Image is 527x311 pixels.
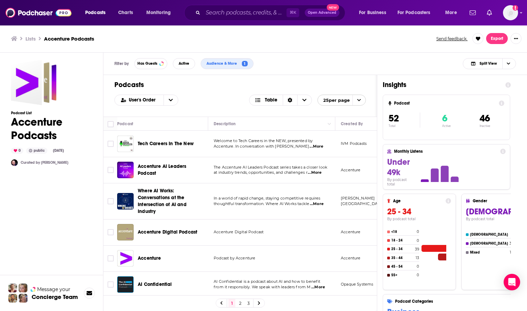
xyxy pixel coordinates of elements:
span: Accenture. In conversation with [PERSON_NAME] [214,144,309,149]
h4: 45 - 54 [391,265,415,269]
p: Accenture [341,256,361,261]
img: Accenture [117,250,134,267]
span: Split View [480,62,497,65]
h1: Insights [383,81,500,89]
span: Audience & More [206,62,240,65]
span: In a world of rapid change, staying competitive requires [214,196,321,201]
h4: By podcast total [387,178,415,186]
span: Table [265,98,277,103]
h4: 25 - 34 [391,247,414,251]
div: public [26,148,47,154]
img: Podchaser - Follow, Share and Rate Podcasts [5,6,71,19]
h4: By podcast total [387,217,451,221]
span: Podcasts [85,8,105,18]
div: Podcast [117,120,133,128]
img: Accenture Digital Podcast [117,224,134,240]
button: Choose View [249,95,312,106]
a: Tech Careers In The New [138,140,194,147]
img: AI Confidential [117,276,134,293]
span: Toggle select row [108,141,114,147]
span: Accenture AI Leaders Podcast [138,163,186,176]
h4: 0 [417,273,419,277]
div: [DATE] [50,148,67,153]
h4: Age [393,199,443,203]
h3: Podcast List [11,111,92,115]
span: Monitoring [146,8,171,18]
h4: 10 [510,250,514,255]
button: Has Guests [134,58,167,69]
a: Where AI Works: Conversations at the Intersection of AI and Industry [138,187,206,215]
span: For Podcasters [397,8,430,18]
span: thoughtful transformation. Where AI Works tackle [214,201,309,206]
span: Charts [118,8,133,18]
div: Search podcasts, credits, & more... [191,5,352,21]
p: Opaque Systems [341,282,373,287]
span: Podcast by Accenture [214,256,255,260]
h4: 0 [417,238,419,243]
h3: Lists [25,35,36,42]
span: Active [179,62,189,65]
button: Open AdvancedNew [305,9,339,17]
h4: [DEMOGRAPHIC_DATA] [470,233,510,237]
button: open menu [164,95,178,105]
img: Tech Careers In The New [117,136,134,152]
div: Open Intercom Messenger [504,274,520,290]
h3: 25 - 34 [387,206,451,217]
span: Toggle select row [108,229,114,235]
p: Inactive [480,124,490,128]
button: Send feedback. [434,36,470,42]
a: Where AI Works: Conversations at the Intersection of AI and Industry [117,193,134,210]
span: Toggle select row [108,255,114,261]
h4: 0 [417,264,419,269]
a: Accenture AI Leaders Podcast [138,163,206,177]
img: User Profile [503,5,518,20]
a: trentanderson [11,159,18,166]
h4: Monthly Listens [394,149,497,154]
h4: Podcast Categories [395,299,522,304]
p: Total [389,124,420,128]
span: Message your [37,286,70,293]
span: Toggle select row [108,167,114,173]
a: Accenture Podcasts [11,60,56,105]
span: Where AI Works: Conversations at the Intersection of AI and Industry [138,188,187,214]
span: 52 [389,112,399,124]
span: New [327,4,339,11]
button: open menu [354,7,395,18]
div: 0 [11,148,23,154]
img: Sydney Profile [8,283,17,292]
p: Accenture [341,168,361,173]
span: 25 per page [318,95,350,106]
svg: Add a profile image [513,5,518,11]
p: Accenture [341,229,361,235]
button: Choose View [463,58,516,69]
a: Curated by [PERSON_NAME] [21,160,68,165]
span: Toggle select row [108,281,114,288]
button: open menu [393,7,440,18]
h4: 35 [509,241,514,246]
span: 6 [442,112,447,124]
button: open menu [440,7,466,18]
h4: 13 [416,256,419,260]
span: For Business [359,8,386,18]
span: 46 [480,112,490,124]
a: AI Confidential [138,281,172,288]
h3: Filter by [114,61,129,66]
button: Show More Button [511,33,522,44]
img: Accenture AI Leaders Podcast [117,162,134,178]
h4: [DEMOGRAPHIC_DATA] [470,242,508,246]
h1: Accenture Podcasts [11,115,92,142]
button: Column Actions [325,120,334,128]
button: Audience & More1 [201,58,254,69]
span: Accenture Digital Podcast [214,229,263,234]
span: ...More [308,170,322,175]
a: 1 [228,299,235,307]
h4: 55+ [391,273,415,277]
span: More [445,8,457,18]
